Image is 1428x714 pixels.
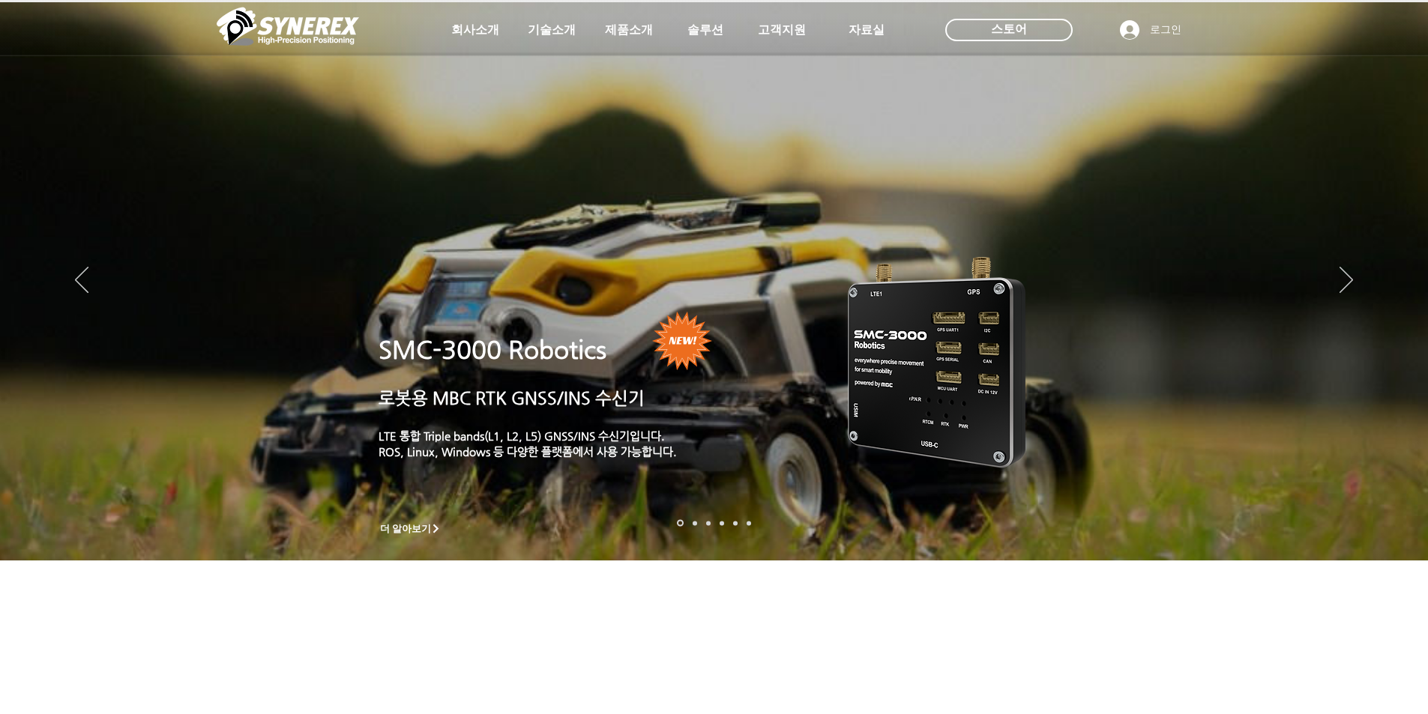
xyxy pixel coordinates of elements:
[668,15,743,45] a: 솔루션
[677,520,684,527] a: 로봇- SMC 2000
[827,235,1048,485] img: KakaoTalk_20241224_155801212.png
[1145,22,1187,37] span: 로그인
[438,15,513,45] a: 회사소개
[217,4,359,49] img: 씨너렉스_White_simbol_대지 1.png
[758,22,806,38] span: 고객지원
[373,519,448,538] a: 더 알아보기
[75,267,88,295] button: 이전
[672,520,756,527] nav: 슬라이드
[591,15,666,45] a: 제품소개
[514,15,589,45] a: 기술소개
[379,388,645,408] a: 로봇용 MBC RTK GNSS/INS 수신기
[379,336,606,364] a: SMC-3000 Robotics
[720,521,724,525] a: 자율주행
[991,21,1027,37] span: 스토어
[747,521,751,525] a: 정밀농업
[1340,267,1353,295] button: 다음
[380,522,432,536] span: 더 알아보기
[451,22,499,38] span: 회사소개
[605,22,653,38] span: 제품소개
[528,22,576,38] span: 기술소개
[945,19,1073,41] div: 스토어
[733,521,738,525] a: 로봇
[379,429,665,442] a: LTE 통합 Triple bands(L1, L2, L5) GNSS/INS 수신기입니다.
[706,521,711,525] a: 측량 IoT
[829,15,904,45] a: 자료실
[1109,16,1192,44] button: 로그인
[744,15,819,45] a: 고객지원
[379,445,677,458] a: ROS, Linux, Windows 등 다양한 플랫폼에서 사용 가능합니다.
[849,22,885,38] span: 자료실
[687,22,723,38] span: 솔루션
[693,521,697,525] a: 드론 8 - SMC 2000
